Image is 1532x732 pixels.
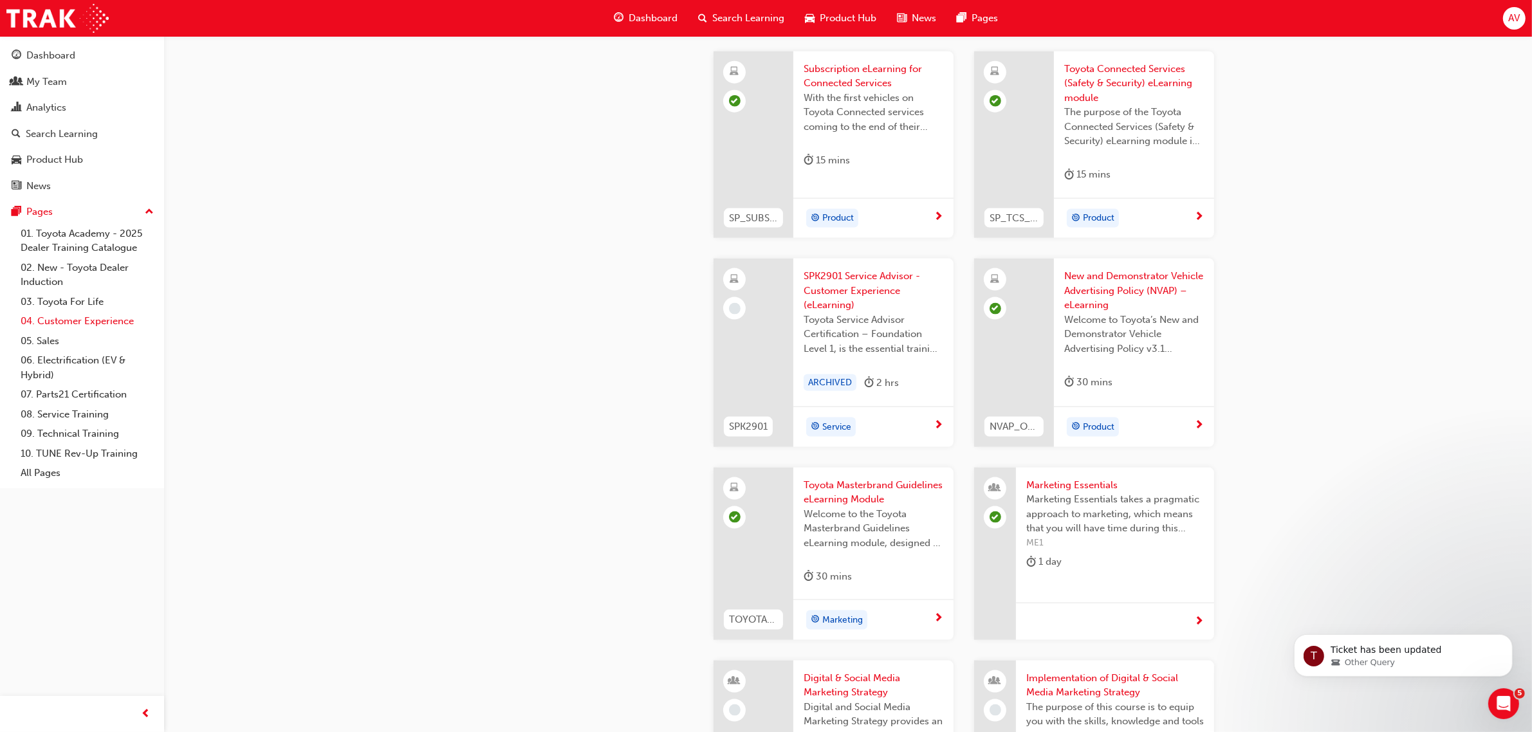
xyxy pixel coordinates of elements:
[822,420,851,435] span: Service
[729,95,741,107] span: learningRecordVerb_PASS-icon
[5,148,159,172] a: Product Hub
[1508,11,1520,26] span: AV
[805,10,815,26] span: car-icon
[974,468,1214,640] a: Marketing EssentialsMarketing Essentials takes a pragmatic approach to marketing, which means tha...
[934,420,943,432] span: next-icon
[820,11,876,26] span: Product Hub
[811,612,820,628] span: target-icon
[804,569,813,585] span: duration-icon
[729,704,741,716] span: learningRecordVerb_NONE-icon
[15,292,159,312] a: 03. Toyota For Life
[990,511,1001,523] span: learningRecordVerb_ATTEND-icon
[990,303,1001,315] span: learningRecordVerb_PASS-icon
[26,127,98,142] div: Search Learning
[26,75,67,89] div: My Team
[730,271,739,288] span: learningResourceType_ELEARNING-icon
[5,200,159,224] button: Pages
[990,211,1038,226] span: SP_TCS_CON1020_VD
[730,673,739,690] span: learningResourceType_INSTRUCTOR_LED-icon
[991,64,1000,80] span: learningResourceType_ELEARNING-icon
[804,91,943,134] span: With the first vehicles on Toyota Connected services coming to the end of their complimentary per...
[1064,105,1204,149] span: The purpose of the Toyota Connected Services (Safety & Security) eLearning module is to provide a...
[6,4,109,33] img: Trak
[145,204,154,221] span: up-icon
[1083,420,1114,435] span: Product
[15,311,159,331] a: 04. Customer Experience
[5,174,159,198] a: News
[26,205,53,219] div: Pages
[804,152,850,169] div: 15 mins
[698,10,707,26] span: search-icon
[1026,492,1204,536] span: Marketing Essentials takes a pragmatic approach to marketing, which means that you will have time...
[912,11,936,26] span: News
[1503,7,1526,30] button: AV
[1194,212,1204,223] span: next-icon
[1064,374,1112,390] div: 30 mins
[15,405,159,425] a: 08. Service Training
[1026,536,1204,551] span: ME1
[804,374,856,392] div: ARCHIVED
[1515,688,1525,699] span: 5
[1083,211,1114,226] span: Product
[811,210,820,227] span: target-icon
[1026,478,1204,493] span: Marketing Essentials
[1064,167,1074,183] span: duration-icon
[990,419,1038,434] span: NVAP_ONLINE
[946,5,1008,32] a: pages-iconPages
[26,48,75,63] div: Dashboard
[12,50,21,62] span: guage-icon
[1064,313,1204,356] span: Welcome to Toyota’s New and Demonstrator Vehicle Advertising Policy v3.1 eLearning module, design...
[804,62,943,91] span: Subscription eLearning for Connected Services
[864,375,874,391] span: duration-icon
[1026,554,1062,570] div: 1 day
[1064,269,1204,313] span: New and Demonstrator Vehicle Advertising Policy (NVAP) – eLearning
[15,424,159,444] a: 09. Technical Training
[974,51,1214,239] a: SP_TCS_CON1020_VDToyota Connected Services (Safety & Security) eLearning moduleThe purpose of the...
[15,331,159,351] a: 05. Sales
[5,96,159,120] a: Analytics
[897,10,907,26] span: news-icon
[712,11,784,26] span: Search Learning
[730,480,739,497] span: learningResourceType_ELEARNING-icon
[729,303,741,315] span: learningRecordVerb_NONE-icon
[604,5,688,32] a: guage-iconDashboard
[934,613,943,625] span: next-icon
[804,152,813,169] span: duration-icon
[729,511,741,523] span: learningRecordVerb_COMPLETE-icon
[991,673,1000,690] span: people-icon
[804,269,943,313] span: SPK2901 Service Advisor - Customer Experience (eLearning)
[729,419,768,434] span: SPK2901
[629,11,678,26] span: Dashboard
[1026,671,1204,700] span: Implementation of Digital & Social Media Marketing Strategy
[5,41,159,200] button: DashboardMy TeamAnalyticsSearch LearningProduct HubNews
[714,51,954,239] a: SP_SUBSCON0823_ELSubscription eLearning for Connected ServicesWith the first vehicles on Toyota C...
[15,351,159,385] a: 06. Electrification (EV & Hybrid)
[991,480,1000,497] span: people-icon
[804,569,852,585] div: 30 mins
[1071,419,1080,435] span: target-icon
[12,77,21,88] span: people-icon
[864,374,899,392] div: 2 hrs
[1488,688,1519,719] iframe: Intercom live chat
[142,706,151,722] span: prev-icon
[15,258,159,292] a: 02. New - Toyota Dealer Induction
[12,206,21,218] span: pages-icon
[1064,62,1204,105] span: Toyota Connected Services (Safety & Security) eLearning module
[26,179,51,194] div: News
[5,44,159,68] a: Dashboard
[795,5,887,32] a: car-iconProduct Hub
[5,70,159,94] a: My Team
[887,5,946,32] a: news-iconNews
[1194,420,1204,432] span: next-icon
[15,463,159,483] a: All Pages
[12,154,21,166] span: car-icon
[1026,554,1036,570] span: duration-icon
[714,468,954,640] a: TOYOTA_MASTERBRAND_ELToyota Masterbrand Guidelines eLearning ModuleWelcome to the Toyota Masterbr...
[1275,607,1532,697] iframe: Intercom notifications message
[1194,616,1204,628] span: next-icon
[972,11,998,26] span: Pages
